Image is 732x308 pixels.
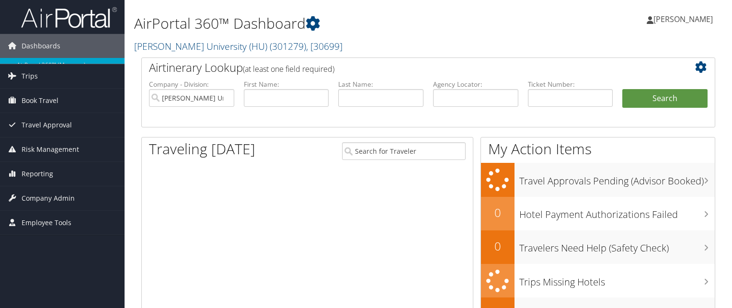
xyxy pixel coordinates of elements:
label: First Name: [244,80,329,89]
img: airportal-logo.png [21,6,117,29]
button: Search [622,89,708,108]
span: Trips [22,64,38,88]
label: Ticket Number: [528,80,613,89]
h3: Hotel Payment Authorizations Failed [519,203,715,221]
span: Company Admin [22,186,75,210]
span: Reporting [22,162,53,186]
h3: Trips Missing Hotels [519,271,715,289]
span: ( 301279 ) [270,40,306,53]
a: Travel Approvals Pending (Advisor Booked) [481,163,715,197]
h3: Travel Approvals Pending (Advisor Booked) [519,170,715,188]
a: Trips Missing Hotels [481,264,715,298]
h1: My Action Items [481,139,715,159]
label: Last Name: [338,80,423,89]
a: [PERSON_NAME] University (HU) [134,40,343,53]
span: Employee Tools [22,211,71,235]
span: , [ 30699 ] [306,40,343,53]
label: Agency Locator: [433,80,518,89]
h2: 0 [481,238,515,254]
input: Search for Traveler [342,142,466,160]
label: Company - Division: [149,80,234,89]
span: [PERSON_NAME] [653,14,713,24]
h1: Traveling [DATE] [149,139,255,159]
a: [PERSON_NAME] [647,5,722,34]
h2: 0 [481,205,515,221]
span: Book Travel [22,89,58,113]
h1: AirPortal 360™ Dashboard [134,13,526,34]
h2: Airtinerary Lookup [149,59,660,76]
span: Risk Management [22,137,79,161]
span: (at least one field required) [243,64,334,74]
a: 0Travelers Need Help (Safety Check) [481,230,715,264]
h3: Travelers Need Help (Safety Check) [519,237,715,255]
a: 0Hotel Payment Authorizations Failed [481,197,715,230]
span: Dashboards [22,34,60,58]
span: Travel Approval [22,113,72,137]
